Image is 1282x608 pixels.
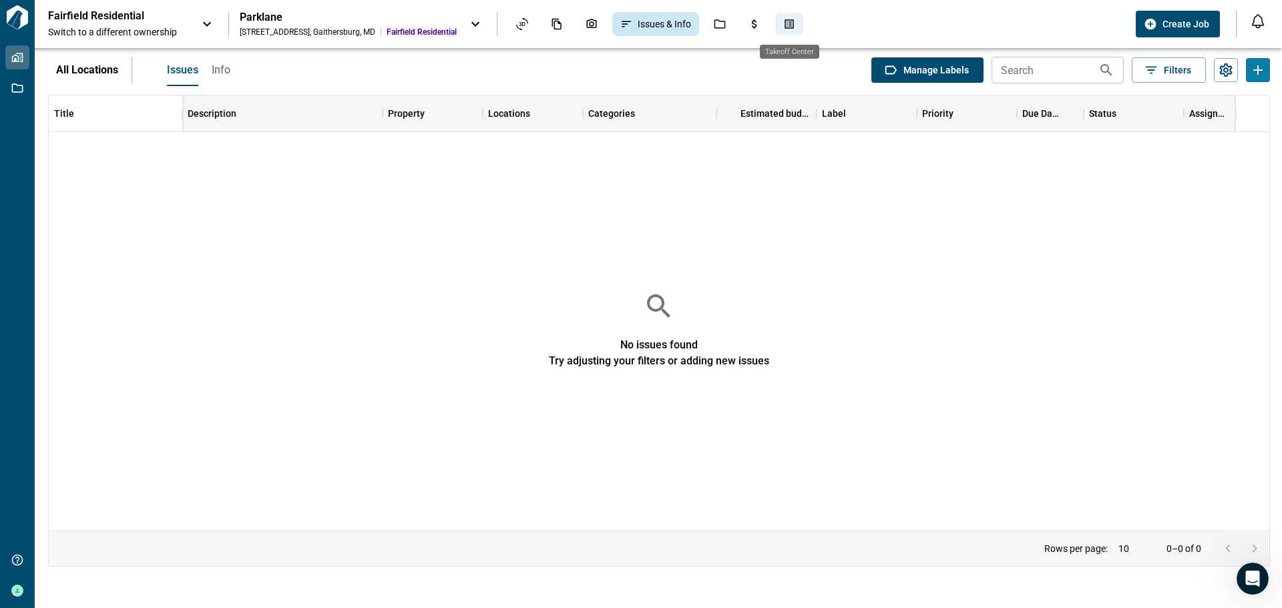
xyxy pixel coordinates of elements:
div: Property [383,95,483,132]
div: Due Date [1022,95,1060,132]
span: Manage Labels [903,63,969,77]
button: Create Job [1136,11,1220,37]
div: base tabs [154,54,230,86]
span: Filters [1164,63,1191,77]
div: Categories [583,95,716,132]
button: Settings [1214,58,1238,82]
div: 10 [1113,539,1145,559]
div: Due Date [1017,95,1084,132]
div: Budgets [740,13,769,35]
span: Fairfield Residential [387,27,457,37]
div: Priority [922,95,953,132]
div: Description [182,95,383,132]
div: Documents [543,13,571,35]
div: Priority [917,95,1017,132]
div: Takeoff Center [760,45,819,59]
div: [STREET_ADDRESS] , Gaithersburg , MD [240,27,375,37]
span: Create Job [1162,17,1209,31]
span: Try adjusting your filters or adding new issues [549,352,769,368]
button: Open notification feed [1247,11,1269,32]
div: Property [388,95,425,132]
div: Locations [488,95,530,132]
span: No issues found [620,322,698,352]
div: Assigned To [1184,95,1251,132]
div: Estimated budget [740,95,811,132]
div: Asset View [508,13,536,35]
p: All Locations [56,62,118,78]
div: Photos [578,13,606,35]
button: Manage Labels [871,57,984,83]
iframe: Intercom live chat [1237,563,1269,595]
p: 0–0 of 0 [1166,545,1201,553]
button: Add Issues or Info [1246,58,1270,82]
button: Sort [722,104,740,123]
span: Info [212,63,230,77]
div: Locations [483,95,583,132]
button: Sort [236,104,255,123]
div: Title [54,95,74,132]
span: Switch to a different ownership [48,25,188,39]
button: Sort [846,104,865,123]
div: Status [1089,95,1116,132]
button: Sort [74,105,93,123]
div: Description [188,95,236,132]
button: Sort [1116,104,1135,123]
div: Status [1084,95,1184,132]
div: Label [817,95,917,132]
div: Title [49,95,182,132]
button: Sort [1227,104,1245,123]
div: Parklane [240,11,457,24]
div: Takeoff Center [775,13,803,35]
div: Estimated budget [716,95,817,132]
button: Sort [953,104,972,123]
button: Sort [1060,104,1078,123]
div: Issues & Info [612,12,699,36]
button: Filters [1132,57,1206,83]
div: Jobs [706,13,734,35]
span: Issues [167,63,198,77]
div: Categories [588,95,635,132]
p: Fairfield Residential [48,9,168,23]
span: Issues & Info [638,17,691,31]
p: Rows per page: [1044,545,1108,553]
div: Label [822,95,846,132]
div: Assigned To [1189,95,1227,132]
